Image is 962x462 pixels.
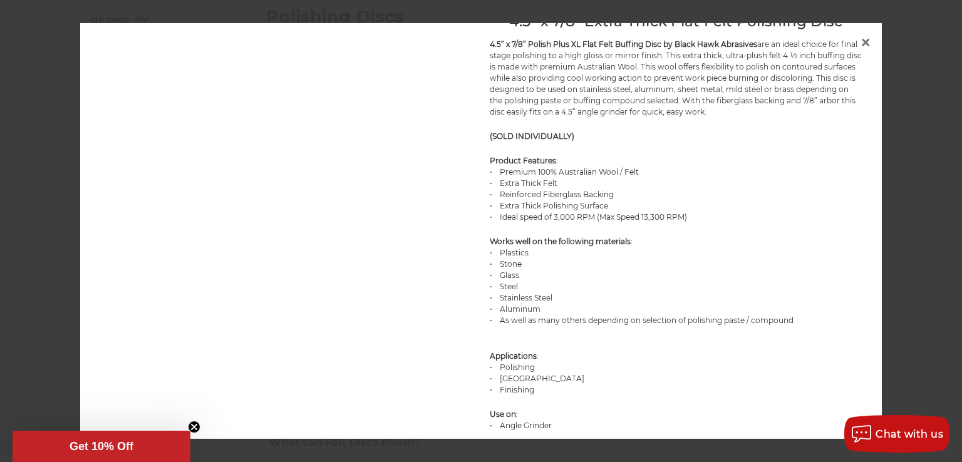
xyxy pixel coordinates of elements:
p: : • Plastics • Stone • Glass • Steel • Stainless Steel • Aluminum • As well as many others depend... [490,236,862,326]
span: Get 10% Off [70,440,133,453]
strong: Product Features [490,156,556,165]
strong: (SOLD INDIVIDUALLY) [490,131,574,141]
p: : • Premium 100% Australian Wool / Felt • Extra Thick Felt • Reinforced Fiberglass Backing • Extr... [490,155,862,223]
a: Close [856,33,876,53]
strong: Works well on the following materials [490,237,631,246]
p: are an ideal choice for final stage polishing to a high gloss or mirror finish. This extra thick,... [490,39,862,118]
button: Chat with us [844,415,949,453]
button: Close teaser [188,421,200,433]
strong: Use on [490,409,516,419]
span: Chat with us [876,428,943,440]
strong: 4.5” x 7/8” Polish Plus XL Flat Felt Buffing Disc by Black Hawk Abrasives [490,39,757,49]
p: : • Polishing • [GEOGRAPHIC_DATA] • Finishing [490,339,862,396]
div: Get 10% OffClose teaser [13,431,190,462]
strong: Applications [490,351,537,361]
span: × [860,30,871,54]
